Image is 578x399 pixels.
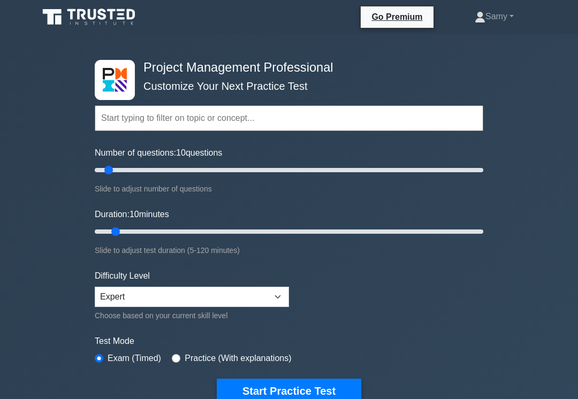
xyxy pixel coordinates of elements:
[449,6,539,27] a: Samy
[185,352,291,365] label: Practice (With explanations)
[176,148,186,157] span: 10
[95,147,222,159] label: Number of questions: questions
[95,105,483,131] input: Start typing to filter on topic or concept...
[95,208,169,221] label: Duration: minutes
[95,335,483,348] label: Test Mode
[95,270,150,282] label: Difficulty Level
[130,210,139,219] span: 10
[95,182,483,195] div: Slide to adjust number of questions
[108,352,161,365] label: Exam (Timed)
[365,10,429,24] a: Go Premium
[95,309,289,322] div: Choose based on your current skill level
[139,60,431,75] h4: Project Management Professional
[95,244,483,257] div: Slide to adjust test duration (5-120 minutes)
